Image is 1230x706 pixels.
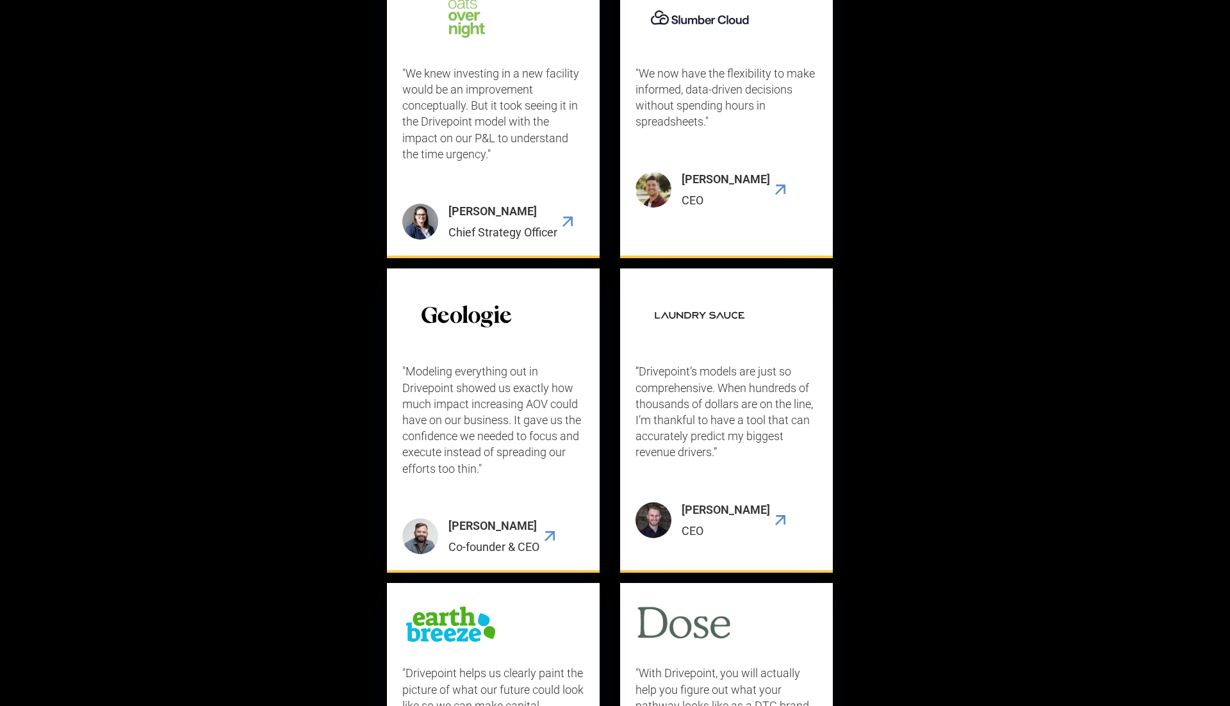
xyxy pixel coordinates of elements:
div: CEO [682,192,770,208]
p: "We now have the flexibility to make informed, data-driven decisions without spending hours in sp... [635,65,817,130]
div: CEO [682,523,770,539]
div: [PERSON_NAME] [448,203,557,219]
a: "Modeling everything out in Drivepoint showed us exactly how much impact increasing AOV could hav... [387,268,600,573]
p: “Drivepoint’s models are just so comprehensive. When hundreds of thousands of dollars are on the ... [635,363,817,460]
div: [PERSON_NAME] [682,171,770,187]
div: 6 / 9 [387,268,600,573]
div: [PERSON_NAME] [682,502,770,518]
a: “Drivepoint’s models are just so comprehensive. When hundreds of thousands of dollars are on the ... [620,268,833,573]
div: Co-founder & CEO [448,539,539,555]
p: "Modeling everything out in Drivepoint showed us exactly how much impact increasing AOV could hav... [402,363,584,476]
div: Chief Strategy Officer [448,224,557,240]
div: [PERSON_NAME] [448,518,539,534]
div: 5 / 9 [620,268,833,573]
p: "We knew investing in a new facility would be an improvement conceptually. But it took seeing it ... [402,65,584,162]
